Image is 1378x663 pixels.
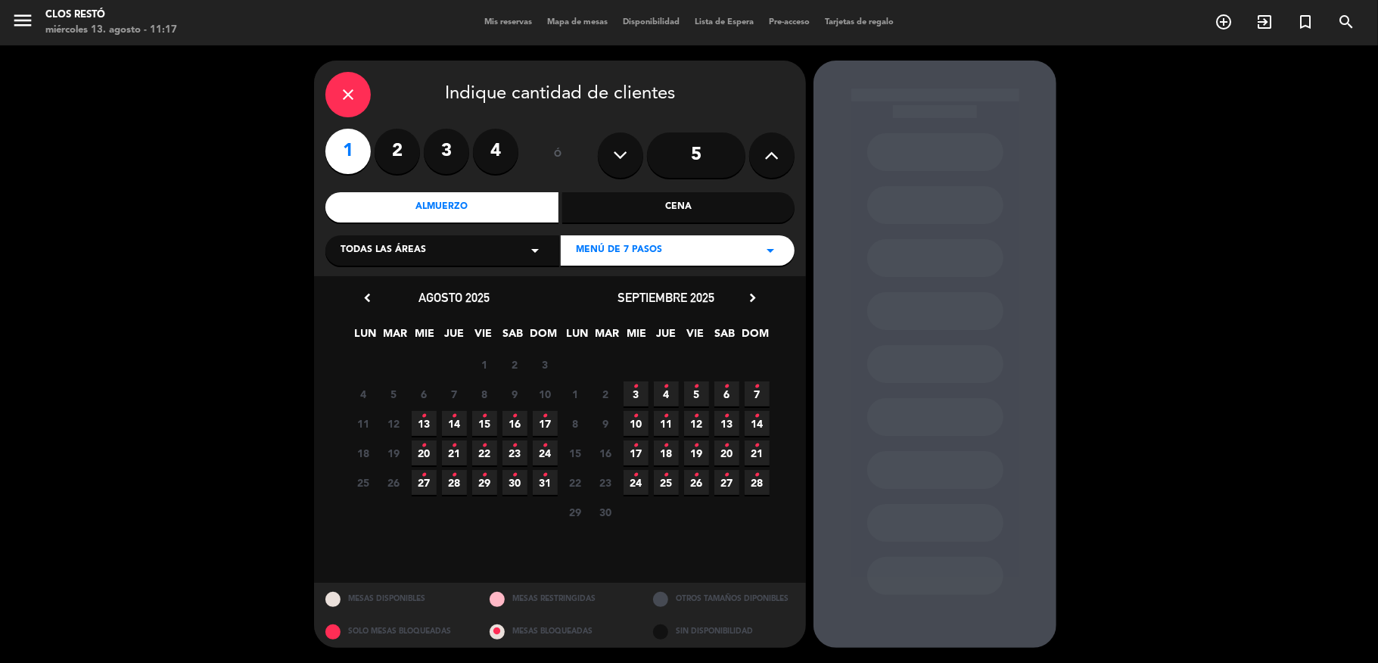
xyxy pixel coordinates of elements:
[687,18,761,26] span: Lista de Espera
[381,440,406,465] span: 19
[325,192,558,223] div: Almuerzo
[664,375,669,399] i: •
[1255,13,1274,31] i: exit_to_app
[533,470,558,495] span: 31
[761,241,779,260] i: arrow_drop_down
[654,325,679,350] span: JUE
[351,470,376,495] span: 25
[381,381,406,406] span: 5
[624,470,649,495] span: 24
[421,463,427,487] i: •
[418,290,490,305] span: agosto 2025
[724,404,729,428] i: •
[593,381,618,406] span: 2
[714,470,739,495] span: 27
[684,381,709,406] span: 5
[381,411,406,436] span: 12
[562,192,795,223] div: Cena
[724,434,729,458] i: •
[713,325,738,350] span: SAB
[563,470,588,495] span: 22
[745,411,770,436] span: 14
[745,381,770,406] span: 7
[543,463,548,487] i: •
[381,470,406,495] span: 26
[412,325,437,350] span: MIE
[624,325,649,350] span: MIE
[624,411,649,436] span: 10
[533,352,558,377] span: 3
[472,381,497,406] span: 8
[633,404,639,428] i: •
[745,470,770,495] span: 28
[615,18,687,26] span: Disponibilidad
[664,404,669,428] i: •
[576,243,662,258] span: MENÚ DE 7 PASOS
[593,470,618,495] span: 23
[472,440,497,465] span: 22
[664,434,669,458] i: •
[654,381,679,406] span: 4
[472,352,497,377] span: 1
[359,290,375,306] i: chevron_left
[745,290,761,306] i: chevron_right
[314,583,478,615] div: MESAS DISPONIBLES
[512,434,518,458] i: •
[471,325,496,350] span: VIE
[593,440,618,465] span: 16
[595,325,620,350] span: MAR
[412,470,437,495] span: 27
[512,404,518,428] i: •
[478,615,642,648] div: MESAS BLOQUEADAS
[351,381,376,406] span: 4
[482,463,487,487] i: •
[442,325,467,350] span: JUE
[502,470,527,495] span: 30
[472,470,497,495] span: 29
[325,72,795,117] div: Indique cantidad de clientes
[482,404,487,428] i: •
[543,404,548,428] i: •
[533,129,583,182] div: ó
[684,440,709,465] span: 19
[754,375,760,399] i: •
[543,434,548,458] i: •
[482,434,487,458] i: •
[424,129,469,174] label: 3
[714,440,739,465] span: 20
[472,411,497,436] span: 15
[694,404,699,428] i: •
[593,500,618,524] span: 30
[724,463,729,487] i: •
[540,18,615,26] span: Mapa de mesas
[633,463,639,487] i: •
[502,440,527,465] span: 23
[442,470,467,495] span: 28
[339,86,357,104] i: close
[412,411,437,436] span: 13
[502,352,527,377] span: 2
[714,411,739,436] span: 13
[694,375,699,399] i: •
[477,18,540,26] span: Mis reservas
[624,381,649,406] span: 3
[684,470,709,495] span: 26
[533,440,558,465] span: 24
[654,411,679,436] span: 11
[761,18,817,26] span: Pre-acceso
[684,411,709,436] span: 12
[412,381,437,406] span: 6
[502,411,527,436] span: 16
[351,411,376,436] span: 11
[563,440,588,465] span: 15
[694,463,699,487] i: •
[512,463,518,487] i: •
[11,9,34,32] i: menu
[442,440,467,465] span: 21
[351,440,376,465] span: 18
[533,381,558,406] span: 10
[314,615,478,648] div: SOLO MESAS BLOQUEADAS
[617,290,714,305] span: septiembre 2025
[478,583,642,615] div: MESAS RESTRINGIDAS
[502,381,527,406] span: 9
